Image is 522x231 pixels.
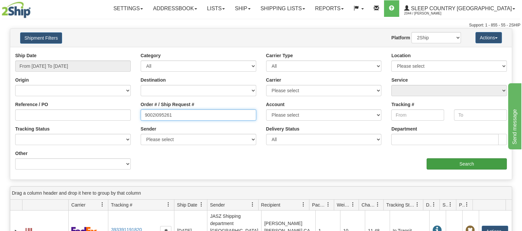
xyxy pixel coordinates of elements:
a: Tracking # filter column settings [163,199,174,210]
a: Shipping lists [256,0,310,17]
span: Shipment Issues [442,202,448,208]
label: Category [141,52,161,59]
a: Carrier filter column settings [97,199,108,210]
a: Addressbook [148,0,202,17]
span: Pickup Status [459,202,465,208]
label: Carrier Type [266,52,293,59]
div: grid grouping header [10,187,512,200]
label: Other [15,150,27,157]
label: Department [391,126,417,132]
div: Send message [5,4,61,12]
a: Weight filter column settings [347,199,359,210]
span: Packages [312,202,326,208]
a: Recipient filter column settings [298,199,309,210]
span: Weight [337,202,351,208]
span: Tracking # [111,202,132,208]
a: Charge filter column settings [372,199,383,210]
a: Delivery Status filter column settings [428,199,439,210]
label: Destination [141,77,166,83]
span: Sender [210,202,225,208]
label: Sender [141,126,156,132]
label: Origin [15,77,29,83]
span: Charge [362,202,375,208]
img: logo2044.jpg [2,2,31,18]
label: Order # / Ship Request # [141,101,194,108]
a: Sender filter column settings [247,199,258,210]
label: Carrier [266,77,281,83]
a: Tracking Status filter column settings [412,199,423,210]
label: Location [391,52,410,59]
a: Packages filter column settings [323,199,334,210]
label: Delivery Status [266,126,299,132]
label: Tracking # [391,101,414,108]
a: Ship Date filter column settings [196,199,207,210]
a: Sleep Country [GEOGRAPHIC_DATA] 2044 / [PERSON_NAME] [399,0,520,17]
div: Support: 1 - 855 - 55 - 2SHIP [2,22,520,28]
label: Reference / PO [15,101,48,108]
a: Reports [310,0,349,17]
a: Pickup Status filter column settings [461,199,472,210]
a: Ship [230,0,255,17]
iframe: chat widget [507,82,521,149]
label: Service [391,77,408,83]
a: Lists [202,0,230,17]
span: Ship Date [177,202,197,208]
span: Delivery Status [426,202,432,208]
label: Ship Date [15,52,37,59]
label: Tracking Status [15,126,50,132]
button: Shipment Filters [20,32,62,44]
label: Platform [391,34,410,41]
a: Settings [108,0,148,17]
input: To [454,109,507,121]
span: 2044 / [PERSON_NAME] [404,10,454,17]
a: Shipment Issues filter column settings [445,199,456,210]
span: Tracking Status [386,202,415,208]
input: Search [427,158,507,170]
input: From [391,109,444,121]
span: Carrier [71,202,86,208]
span: Recipient [261,202,280,208]
span: Sleep Country [GEOGRAPHIC_DATA] [409,6,512,11]
label: Account [266,101,285,108]
button: Actions [475,32,502,43]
